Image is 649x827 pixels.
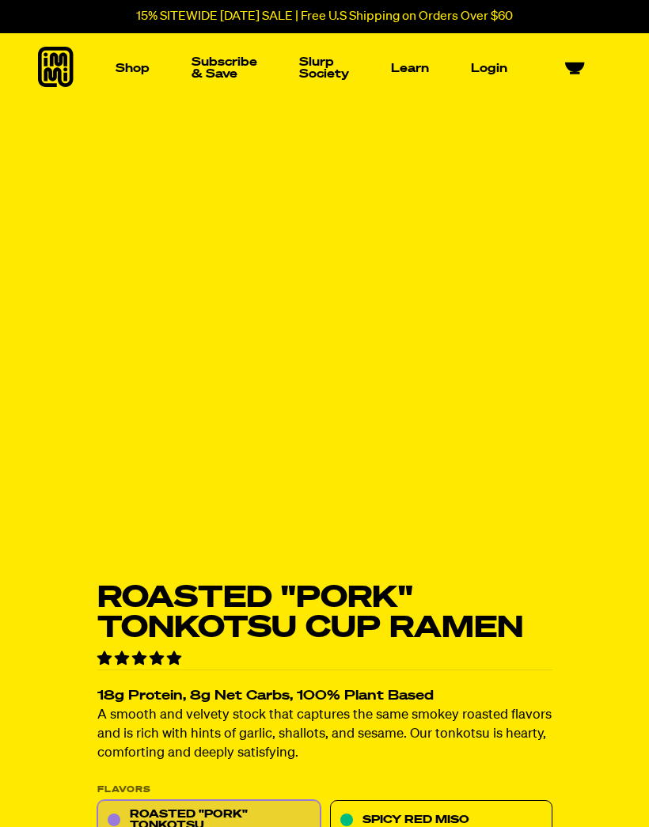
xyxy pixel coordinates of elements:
p: 15% SITEWIDE [DATE] SALE | Free U.S Shipping on Orders Over $60 [136,9,513,24]
span: 4.75 stars [97,652,184,666]
nav: Main navigation [109,33,514,103]
a: Shop [109,56,156,81]
p: A smooth and velvety stock that captures the same smokey roasted flavors and is rich with hints o... [97,707,552,764]
a: Subscribe & Save [185,50,264,86]
h2: 18g Protein, 8g Net Carbs, 100% Plant Based [97,690,552,704]
p: Flavors [97,786,552,795]
a: Learn [385,56,435,81]
a: Login [465,56,514,81]
a: Slurp Society [293,50,355,86]
h1: Roasted "Pork" Tonkotsu Cup Ramen [97,583,552,643]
